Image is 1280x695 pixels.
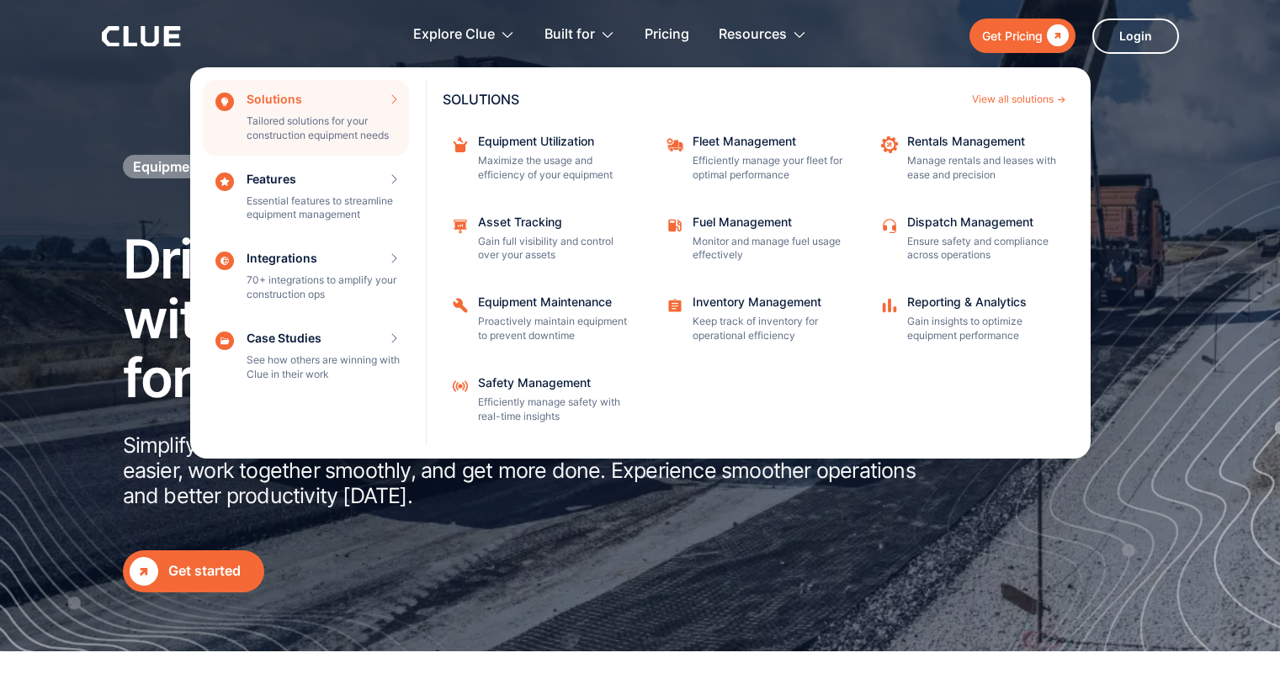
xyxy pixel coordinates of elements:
[645,8,689,61] a: Pricing
[719,8,807,61] div: Resources
[872,208,1070,272] a: Dispatch ManagementEnsure safety and compliance across operations
[693,315,844,343] p: Keep track of inventory for operational efficiency
[443,288,640,352] a: Equipment MaintenanceProactively maintain equipment to prevent downtime
[123,432,922,508] p: Simplify team coordination with our Dispatch Management solution. Make tasks easier, work togethe...
[907,135,1059,147] div: Rentals Management
[130,557,158,586] div: 
[880,216,899,235] img: Customer support icon
[693,235,844,263] p: Monitor and manage fuel usage effectively
[693,154,844,183] p: Efficiently manage your fleet for optimal performance
[478,377,629,389] div: Safety Management
[123,550,264,592] a: Get started
[1043,25,1069,46] div: 
[657,288,855,352] a: Inventory ManagementKeep track of inventory for operational efficiency
[657,127,855,191] a: Fleet ManagementEfficiently manage your fleet for optimal performance
[972,94,1054,104] div: View all solutions
[443,93,964,106] div: SOLUTIONS
[443,127,640,191] a: Equipment UtilizationMaximize the usage and efficiency of your equipment
[666,135,684,154] img: fleet repair icon
[478,296,629,308] div: Equipment Maintenance
[693,216,844,228] div: Fuel Management
[872,288,1070,352] a: Reporting & AnalyticsGain insights to optimize equipment performance
[102,63,1179,459] nav: Explore Clue
[451,135,470,154] img: repairing box icon
[880,296,899,315] img: analytics icon
[451,216,470,235] img: Maintenance management icon
[478,216,629,228] div: Asset Tracking
[880,135,899,154] img: repair icon image
[478,395,629,424] p: Efficiently manage safety with real-time insights
[666,216,684,235] img: fleet fuel icon
[443,369,640,432] a: Safety ManagementEfficiently manage safety with real-time insights
[478,154,629,183] p: Maximize the usage and efficiency of your equipment
[907,216,1059,228] div: Dispatch Management
[443,208,640,272] a: Asset TrackingGain full visibility and control over your assets
[907,315,1059,343] p: Gain insights to optimize equipment performance
[693,135,844,147] div: Fleet Management
[872,127,1070,191] a: Rentals ManagementManage rentals and leases with ease and precision
[451,377,470,395] img: Safety Management
[972,94,1065,104] a: View all solutions
[544,8,615,61] div: Built for
[478,315,629,343] p: Proactively maintain equipment to prevent downtime
[982,25,1043,46] div: Get Pricing
[168,560,258,581] div: Get started
[478,135,629,147] div: Equipment Utilization
[451,296,470,315] img: Repairing icon
[666,296,684,315] img: Task checklist icon
[907,235,1059,263] p: Ensure safety and compliance across operations
[478,235,629,263] p: Gain full visibility and control over your assets
[413,8,515,61] div: Explore Clue
[907,296,1059,308] div: Reporting & Analytics
[969,19,1076,53] a: Get Pricing
[413,8,495,61] div: Explore Clue
[544,8,595,61] div: Built for
[1092,19,1179,54] a: Login
[657,208,855,272] a: Fuel ManagementMonitor and manage fuel usage effectively
[719,8,787,61] div: Resources
[693,296,844,308] div: Inventory Management
[907,154,1059,183] p: Manage rentals and leases with ease and precision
